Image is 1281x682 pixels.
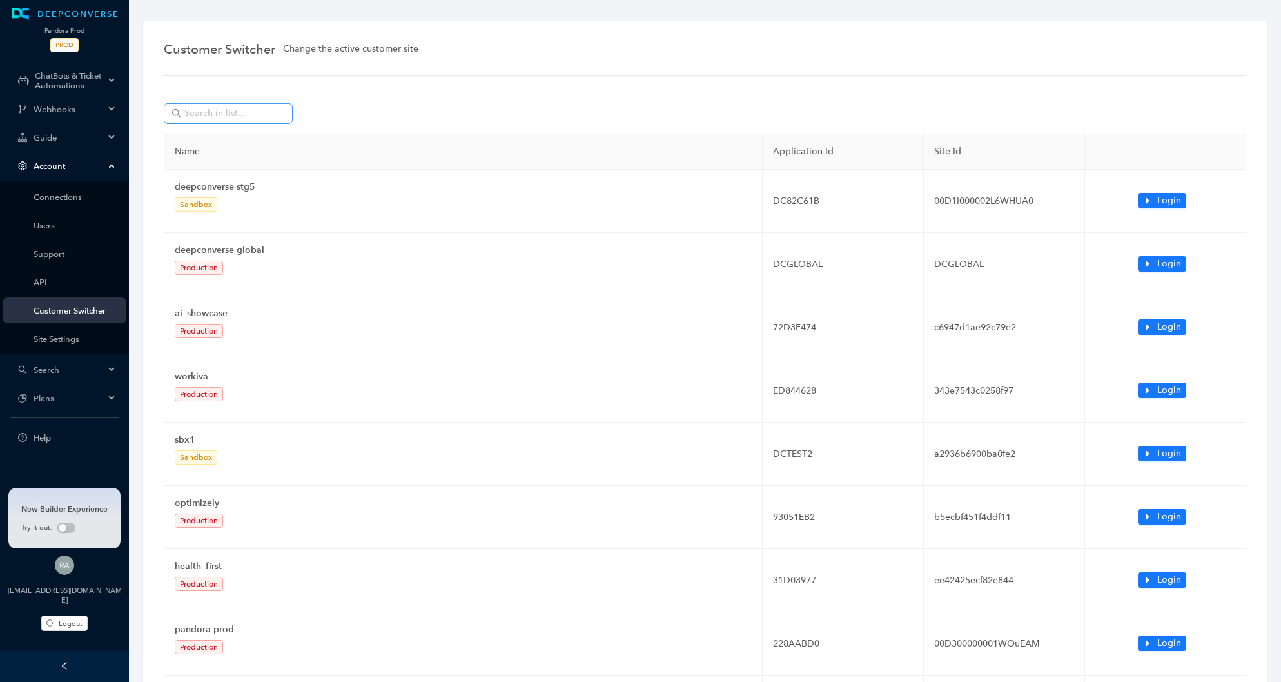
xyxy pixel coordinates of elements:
[1138,509,1186,525] button: caret-rightLogin
[175,371,208,382] b: workiva
[763,134,924,170] th: Application Id
[763,549,924,612] td: 31D03977
[924,423,1085,486] td: a2936b6900ba0fe2
[1138,446,1186,461] button: caret-rightLogin
[1143,196,1152,205] span: caret-right
[18,433,27,442] span: question-circle
[34,277,116,287] a: API
[175,624,234,635] b: pandora prod
[1157,320,1181,334] span: Login
[763,296,924,359] td: 72D3F474
[175,245,264,256] b: deepconverse global
[18,161,27,170] span: setting
[1143,449,1152,458] span: caret-right
[924,134,1085,170] th: Site Id
[1138,383,1186,398] button: caret-rightLogin
[34,306,116,316] a: Customer Switcher
[175,181,255,192] b: deepconverse stg5
[175,261,223,275] span: Production
[41,616,88,631] button: Logout
[21,503,108,515] div: New Builder Experience
[924,170,1085,233] td: 00D1I000002L6WHUA0
[34,433,116,443] span: Help
[3,8,126,21] a: LogoDEEPCONVERSE
[59,618,83,629] span: Logout
[34,221,116,230] a: Users
[171,108,182,119] span: search
[34,105,104,114] span: Webhooks
[1157,510,1181,524] span: Login
[175,514,223,528] span: Production
[50,38,79,52] span: PROD
[164,39,275,59] span: Customer Switcher
[763,612,924,676] td: 228AABD0
[924,612,1085,676] td: 00D300000001WOuEAM
[34,365,104,375] span: Search
[35,71,104,90] span: ChatBots & Ticket Automations
[763,486,924,549] td: 93051EB2
[175,197,217,212] span: Sandbox
[1138,636,1186,651] button: caret-rightLogin
[1157,636,1181,650] span: Login
[1157,446,1181,461] span: Login
[34,334,116,344] a: Site Settings
[18,394,27,403] span: pie-chart
[1138,256,1186,272] button: caret-rightLogin
[175,434,195,445] b: sbx1
[763,359,924,423] td: ED844628
[1143,576,1152,585] span: caret-right
[18,105,27,114] span: branches
[763,170,924,233] td: DC82C61B
[763,423,924,486] td: DCTEST2
[1143,386,1152,395] span: caret-right
[34,249,116,259] a: Support
[34,394,104,403] span: Plans
[1157,257,1181,271] span: Login
[924,296,1085,359] td: c6947d1ae92c79e2
[924,359,1085,423] td: 343e7543c0258f97
[175,450,217,465] span: Sandbox
[21,523,108,534] div: Try it out.
[175,561,222,572] b: health_first
[18,365,27,374] span: search
[46,619,54,627] span: logout
[175,308,228,319] b: ai_showcase
[34,133,104,143] span: Guide
[1157,194,1181,208] span: Login
[1138,193,1186,208] button: caret-rightLogin
[175,497,219,508] b: optimizely
[924,486,1085,549] td: b5ecbf451f4ddf11
[34,161,104,171] span: Account
[283,42,418,56] span: Change the active customer site
[1157,383,1181,397] span: Login
[175,387,223,401] span: Production
[55,556,74,575] img: dfd545da12e86d728f5f071b42cbfc5b
[1138,319,1186,335] button: caret-rightLogin
[1143,639,1152,648] span: caret-right
[184,106,275,121] input: Search in list...
[763,233,924,296] td: DCGLOBAL
[34,192,116,202] a: Connections
[924,233,1085,296] td: DCGLOBAL
[175,640,223,654] span: Production
[175,324,223,338] span: Production
[1157,573,1181,587] span: Login
[164,134,763,170] th: Name
[1143,323,1152,332] span: caret-right
[924,549,1085,612] td: ee42425ecf82e844
[175,577,223,591] span: Production
[1138,572,1186,588] button: caret-rightLogin
[1143,512,1152,521] span: caret-right
[1143,259,1152,268] span: caret-right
